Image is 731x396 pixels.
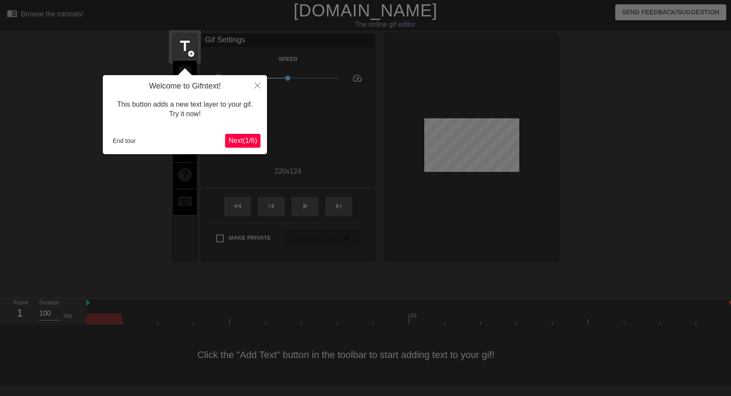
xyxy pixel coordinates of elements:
[109,134,139,147] button: End tour
[109,82,261,91] h4: Welcome to Gifntext!
[229,137,257,144] span: Next ( 1 / 6 )
[225,134,261,148] button: Next
[109,91,261,128] div: This button adds a new text layer to your gif. Try it now!
[248,75,267,95] button: Close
